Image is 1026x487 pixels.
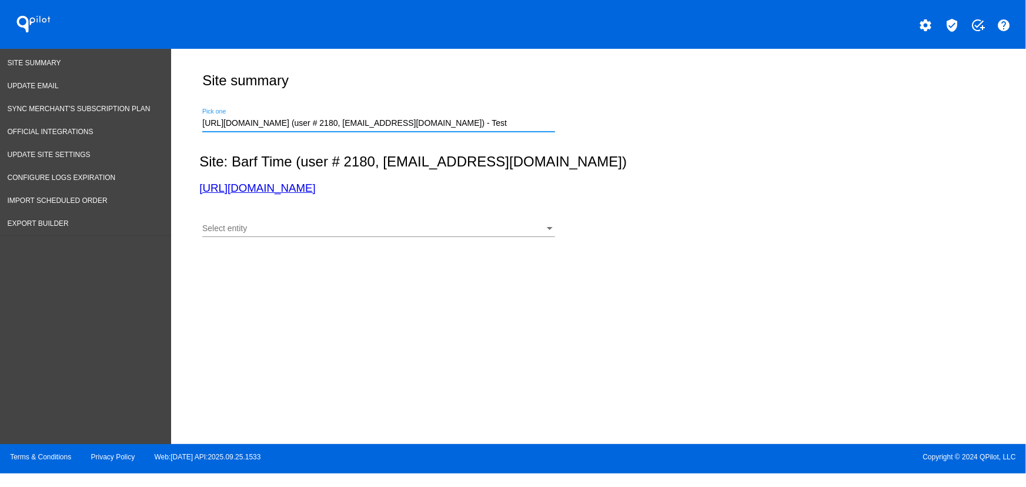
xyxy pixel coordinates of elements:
[202,224,555,234] mat-select: Select entity
[523,453,1016,461] span: Copyright © 2024 QPilot, LLC
[8,151,91,159] span: Update Site Settings
[919,18,933,32] mat-icon: settings
[10,12,57,36] h1: QPilot
[199,154,992,170] h2: Site: Barf Time (user # 2180, [EMAIL_ADDRESS][DOMAIN_NAME])
[199,182,315,194] a: [URL][DOMAIN_NAME]
[8,196,108,205] span: Import Scheduled Order
[10,453,71,461] a: Terms & Conditions
[8,105,151,113] span: Sync Merchant's Subscription Plan
[91,453,135,461] a: Privacy Policy
[8,128,93,136] span: Official Integrations
[8,219,69,228] span: Export Builder
[971,18,985,32] mat-icon: add_task
[202,72,289,89] h2: Site summary
[155,453,261,461] a: Web:[DATE] API:2025.09.25.1533
[8,59,61,67] span: Site Summary
[8,82,59,90] span: Update Email
[202,119,555,128] input: Number
[8,174,116,182] span: Configure logs expiration
[202,224,247,233] span: Select entity
[997,18,1011,32] mat-icon: help
[945,18,959,32] mat-icon: verified_user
